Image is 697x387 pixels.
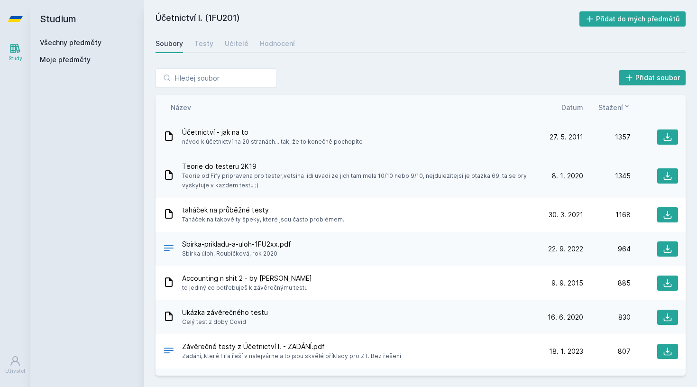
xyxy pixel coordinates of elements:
[598,102,631,112] button: Stažení
[225,34,248,53] a: Učitelé
[171,102,191,112] button: Název
[182,205,344,215] span: taháček na průběžné testy
[583,210,631,220] div: 1168
[549,347,583,356] span: 18. 1. 2023
[163,242,174,256] div: PDF
[156,34,183,53] a: Soubory
[40,55,91,64] span: Moje předměty
[583,244,631,254] div: 964
[182,351,401,361] span: Zadání, které Fifa řeší v nalejvárne a to jsou skvělé příklady pro ZT. Bez řešení
[182,128,363,137] span: Účetnictví - jak na to
[225,39,248,48] div: Učitelé
[156,39,183,48] div: Soubory
[194,34,213,53] a: Testy
[182,249,291,258] span: Sbírka úloh, Roubíčková, rok 2020
[182,308,268,317] span: Ukázka závěrečného testu
[156,68,277,87] input: Hledej soubor
[598,102,623,112] span: Stažení
[583,278,631,288] div: 885
[182,162,532,171] span: Teorie do testeru 2K19
[182,342,401,351] span: Závěrečné testy z Účetnictví I. - ZADÁNÍ.pdf
[2,350,28,379] a: Uživatel
[579,11,686,27] button: Přidat do mých předmětů
[260,34,295,53] a: Hodnocení
[182,274,312,283] span: Accounting n shit 2 - by [PERSON_NAME]
[551,278,583,288] span: 9. 9. 2015
[550,132,583,142] span: 27. 5. 2011
[619,70,686,85] button: Přidat soubor
[548,313,583,322] span: 16. 6. 2020
[182,283,312,293] span: to jediný co potřebuješ k závěrečnýmu testu
[182,215,344,224] span: Taháček na takové ty špeky, které jsou často problémem.
[5,368,25,375] div: Uživatel
[583,347,631,356] div: 807
[552,171,583,181] span: 8. 1. 2020
[583,132,631,142] div: 1357
[583,313,631,322] div: 830
[583,171,631,181] div: 1345
[260,39,295,48] div: Hodnocení
[163,345,174,359] div: PDF
[549,210,583,220] span: 30. 3. 2021
[182,240,291,249] span: Sbirka-prikladu-a-uloh-1FU2xx.pdf
[548,244,583,254] span: 22. 9. 2022
[182,317,268,327] span: Celý test z doby Covid
[194,39,213,48] div: Testy
[182,171,532,190] span: Teorie od Fify pripravena pro tester,vetsina lidi uvadi ze jich tam mela 10/10 nebo 9/10, nejdule...
[561,102,583,112] button: Datum
[156,11,579,27] h2: Účetnictví I. (1FU201)
[2,38,28,67] a: Study
[9,55,22,62] div: Study
[40,38,101,46] a: Všechny předměty
[182,137,363,147] span: návod k účetnictví na 20 stranách... tak, že to konečně pochopíte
